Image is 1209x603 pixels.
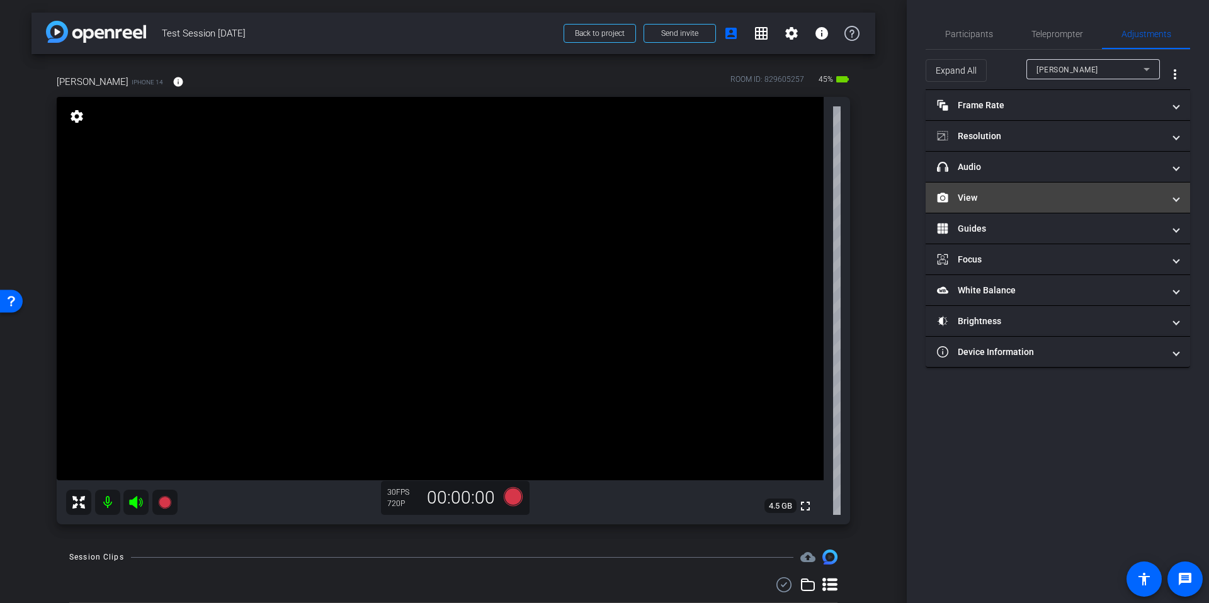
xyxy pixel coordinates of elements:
[937,191,1164,205] mat-panel-title: View
[754,26,769,41] mat-icon: grid_on
[926,306,1190,336] mat-expansion-panel-header: Brightness
[68,109,86,124] mat-icon: settings
[936,59,977,82] span: Expand All
[926,213,1190,244] mat-expansion-panel-header: Guides
[800,549,815,565] span: Destinations for your clips
[937,253,1164,266] mat-panel-title: Focus
[69,551,124,563] div: Session Clips
[564,24,636,43] button: Back to project
[798,499,813,514] mat-icon: fullscreen
[173,76,184,87] mat-icon: info
[1160,59,1190,89] button: More Options for Adjustments Panel
[162,21,556,46] span: Test Session [DATE]
[937,99,1164,112] mat-panel-title: Frame Rate
[419,487,503,509] div: 00:00:00
[926,275,1190,305] mat-expansion-panel-header: White Balance
[730,74,804,92] div: ROOM ID: 829605257
[1121,30,1171,38] span: Adjustments
[661,28,698,38] span: Send invite
[132,77,163,87] span: iPhone 14
[937,346,1164,359] mat-panel-title: Device Information
[644,24,716,43] button: Send invite
[937,284,1164,297] mat-panel-title: White Balance
[46,21,146,43] img: app-logo
[814,26,829,41] mat-icon: info
[575,29,625,38] span: Back to project
[822,549,837,565] img: Session clips
[926,152,1190,182] mat-expansion-panel-header: Audio
[387,499,419,509] div: 720P
[926,337,1190,367] mat-expansion-panel-header: Device Information
[387,487,419,497] div: 30
[926,244,1190,274] mat-expansion-panel-header: Focus
[835,72,850,87] mat-icon: battery_std
[937,315,1164,328] mat-panel-title: Brightness
[800,549,815,565] mat-icon: cloud_upload
[1031,30,1083,38] span: Teleprompter
[1036,65,1098,74] span: [PERSON_NAME]
[817,69,835,89] span: 45%
[1167,67,1183,82] mat-icon: more_vert
[1137,572,1152,587] mat-icon: accessibility
[764,499,797,514] span: 4.5 GB
[926,121,1190,151] mat-expansion-panel-header: Resolution
[724,26,739,41] mat-icon: account_box
[57,75,128,89] span: [PERSON_NAME]
[926,59,987,82] button: Expand All
[1178,572,1193,587] mat-icon: message
[945,30,993,38] span: Participants
[784,26,799,41] mat-icon: settings
[937,161,1164,174] mat-panel-title: Audio
[937,222,1164,235] mat-panel-title: Guides
[937,130,1164,143] mat-panel-title: Resolution
[926,183,1190,213] mat-expansion-panel-header: View
[396,488,409,497] span: FPS
[926,90,1190,120] mat-expansion-panel-header: Frame Rate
